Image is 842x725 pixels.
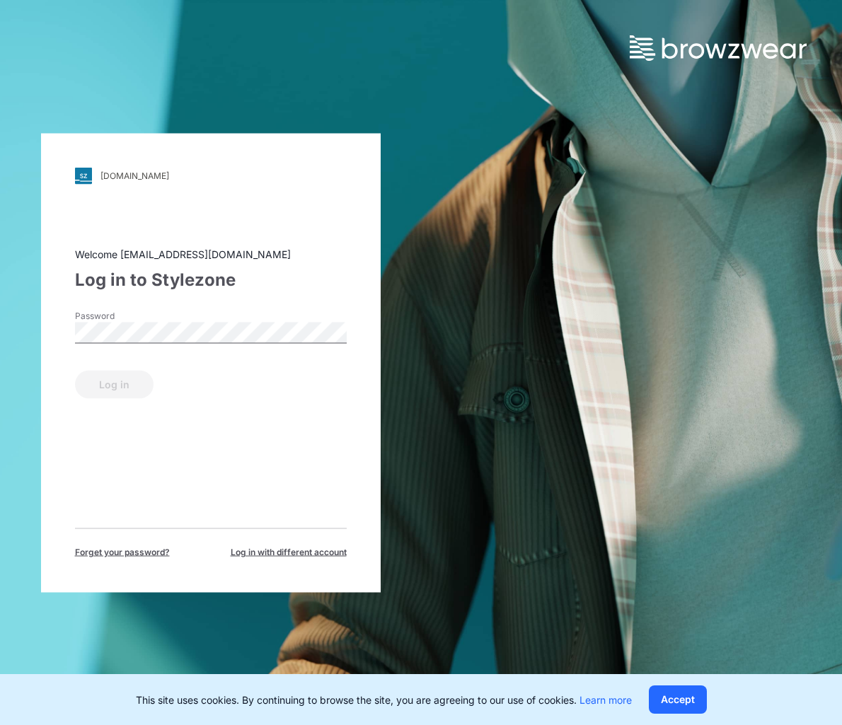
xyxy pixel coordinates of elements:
[136,692,632,707] p: This site uses cookies. By continuing to browse the site, you are agreeing to our use of cookies.
[100,170,169,181] div: [DOMAIN_NAME]
[630,35,807,61] img: browzwear-logo.73288ffb.svg
[231,545,347,558] span: Log in with different account
[649,685,707,714] button: Accept
[75,167,347,184] a: [DOMAIN_NAME]
[75,246,347,261] div: Welcome [EMAIL_ADDRESS][DOMAIN_NAME]
[75,545,170,558] span: Forget your password?
[75,267,347,292] div: Log in to Stylezone
[75,309,174,322] label: Password
[75,167,92,184] img: svg+xml;base64,PHN2ZyB3aWR0aD0iMjgiIGhlaWdodD0iMjgiIHZpZXdCb3g9IjAgMCAyOCAyOCIgZmlsbD0ibm9uZSIgeG...
[579,694,632,706] a: Learn more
